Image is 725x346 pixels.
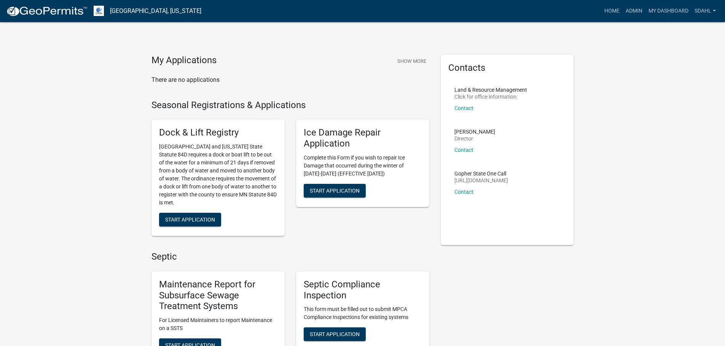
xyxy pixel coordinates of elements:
button: Start Application [304,327,366,341]
p: [URL][DOMAIN_NAME] [454,178,508,183]
h5: Dock & Lift Registry [159,127,277,138]
span: Start Application [310,331,360,337]
p: Gopher State One Call [454,171,508,176]
p: Land & Resource Management [454,87,527,92]
a: My Dashboard [645,4,692,18]
span: Start Application [310,187,360,193]
p: Complete this Form if you wish to repair Ice Damage that occurred during the winter of [DATE]-[DA... [304,154,422,178]
p: For Licensed Maintainers to report Maintenance on a SSTS [159,316,277,332]
a: Home [601,4,623,18]
h5: Septic Compliance Inspection [304,279,422,301]
p: This form must be filled out to submit MPCA Compliance Inspections for existing systems [304,305,422,321]
a: sdahl [692,4,719,18]
a: Contact [454,147,473,153]
a: Admin [623,4,645,18]
img: Otter Tail County, Minnesota [94,6,104,16]
h5: Ice Damage Repair Application [304,127,422,149]
h4: My Applications [151,55,217,66]
h5: Contacts [448,62,566,73]
button: Start Application [159,213,221,226]
p: Director [454,136,495,141]
p: Click for office information: [454,94,527,99]
h4: Seasonal Registrations & Applications [151,100,429,111]
a: Contact [454,189,473,195]
button: Start Application [304,184,366,198]
p: There are no applications [151,75,429,85]
button: Show More [394,55,429,67]
a: Contact [454,105,473,111]
p: [GEOGRAPHIC_DATA] and [US_STATE] State Statute 84D requires a dock or boat lift to be out of the ... [159,143,277,207]
h4: Septic [151,251,429,262]
p: [PERSON_NAME] [454,129,495,134]
h5: Maintenance Report for Subsurface Sewage Treatment Systems [159,279,277,312]
span: Start Application [165,217,215,223]
a: [GEOGRAPHIC_DATA], [US_STATE] [110,5,201,18]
